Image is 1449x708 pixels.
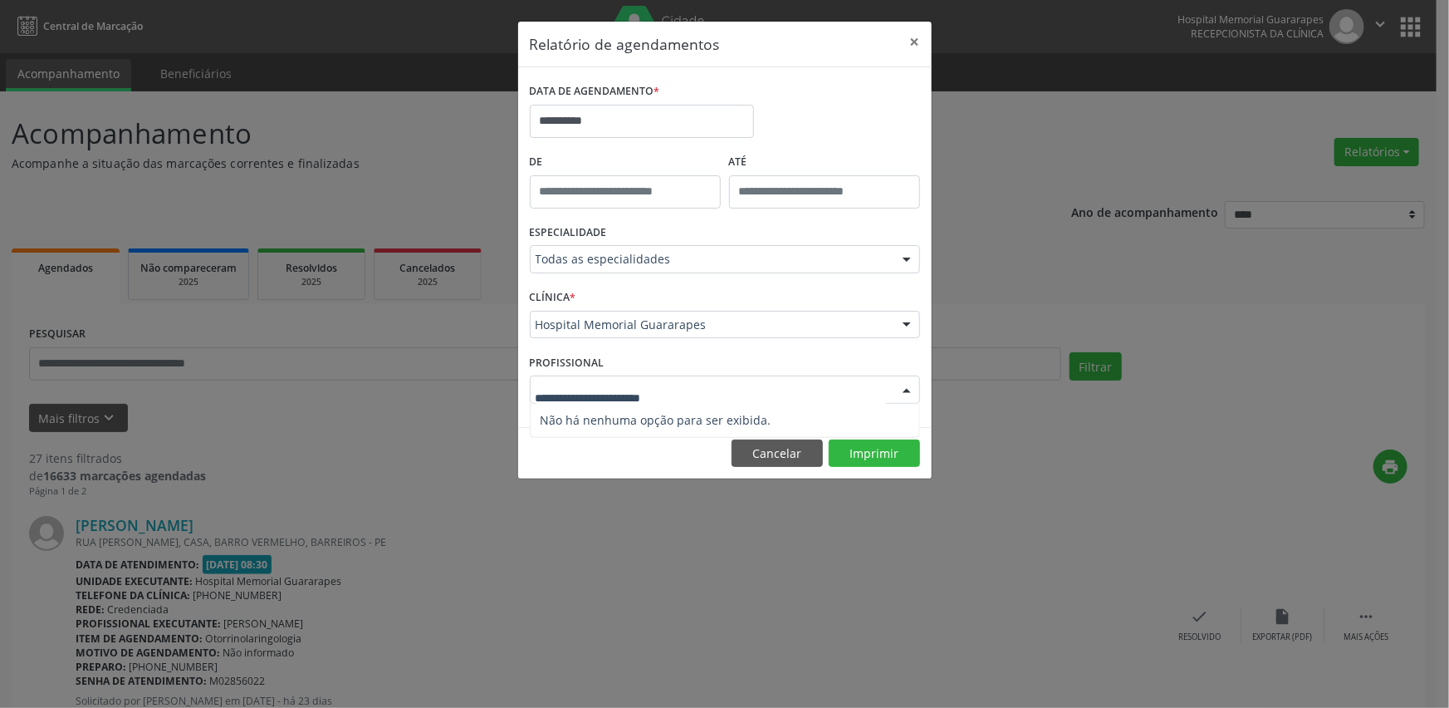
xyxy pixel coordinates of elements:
label: PROFISSIONAL [530,350,605,376]
label: De [530,150,721,175]
button: Cancelar [732,440,823,468]
label: CLÍNICA [530,285,576,311]
label: ATÉ [729,150,920,175]
label: ESPECIALIDADE [530,220,607,246]
button: Imprimir [829,440,920,468]
label: DATA DE AGENDAMENTO [530,79,660,105]
span: Hospital Memorial Guararapes [536,317,886,333]
span: Não há nenhuma opção para ser exibida. [531,404,919,437]
h5: Relatório de agendamentos [530,33,720,55]
button: Close [898,22,932,62]
span: Todas as especialidades [536,251,886,268]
